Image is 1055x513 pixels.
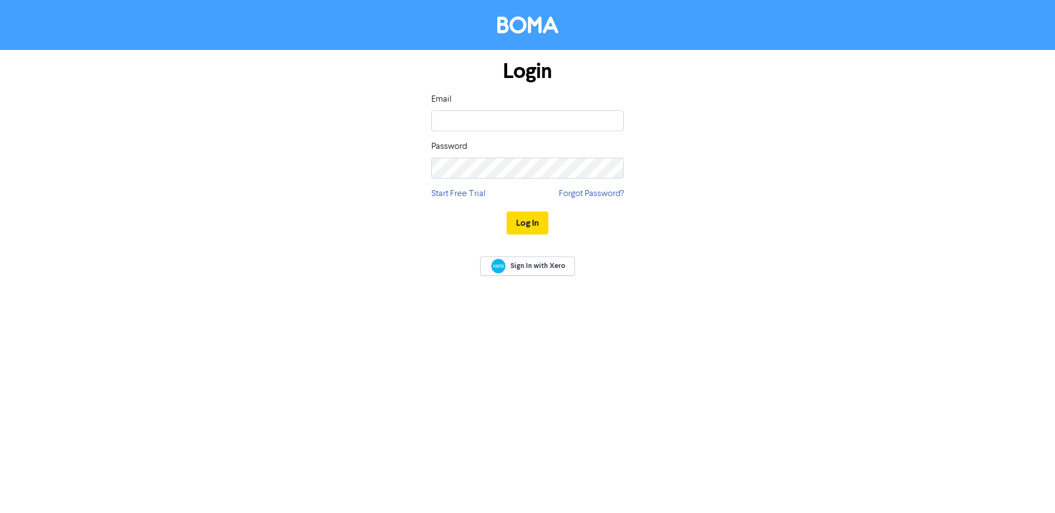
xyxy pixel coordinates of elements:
[491,259,506,274] img: Xero logo
[431,93,452,106] label: Email
[431,59,624,84] h1: Login
[507,211,548,235] button: Log In
[431,140,467,153] label: Password
[510,261,565,271] span: Sign In with Xero
[431,187,486,200] a: Start Free Trial
[480,256,575,276] a: Sign In with Xero
[559,187,624,200] a: Forgot Password?
[497,16,558,34] img: BOMA Logo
